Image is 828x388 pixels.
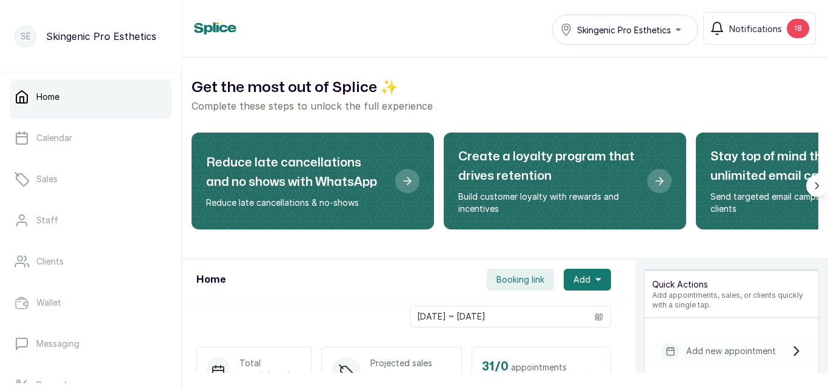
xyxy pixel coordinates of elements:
div: Reduce late cancellations and no shows with WhatsApp [192,133,434,229]
p: Staff [36,214,58,226]
p: Clients [36,255,64,268]
p: Sales [36,173,58,185]
p: Skingenic Pro Esthetics [46,29,156,44]
a: Messaging [10,327,172,361]
p: Total appointments [239,357,301,381]
p: Messaging [36,338,79,350]
a: Wallet [10,286,172,320]
a: Clients [10,245,172,278]
div: 18 [787,19,809,38]
p: Add appointments, sales, or clients quickly with a single tap. [652,291,811,310]
svg: calendar [595,312,603,321]
p: Quick Actions [652,278,811,291]
p: Complete these steps to unlock the full experience [192,99,818,113]
h2: Create a loyalty program that drives retention [458,147,638,186]
h1: Home [196,272,225,287]
p: Home [36,91,59,103]
button: Notifications18 [703,12,816,45]
h2: Get the most out of Splice ✨ [192,77,818,99]
p: Build customer loyalty with rewards and incentives [458,191,638,215]
p: Calendar [36,132,72,144]
button: Add [564,269,611,291]
a: Calendar [10,121,172,155]
p: Reduce late cancellations & no-shows [206,197,386,209]
p: Add new appointment [686,345,776,357]
button: Booking link [487,269,554,291]
span: Booking link [496,274,544,286]
p: Wallet [36,297,61,309]
a: Staff [10,203,172,237]
h2: 31 / 0 [482,357,509,376]
span: appointments left [511,361,567,386]
p: SE [21,30,31,42]
a: Home [10,80,172,114]
span: Skingenic Pro Esthetics [577,24,671,36]
h2: Reduce late cancellations and no shows with WhatsApp [206,153,386,192]
div: Create a loyalty program that drives retention [444,133,686,229]
input: Select date [410,306,587,327]
p: Projected sales [370,357,452,369]
a: Sales [10,162,172,196]
span: Add [573,274,590,286]
button: Skingenic Pro Esthetics [552,15,698,45]
span: Notifications [729,22,782,35]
